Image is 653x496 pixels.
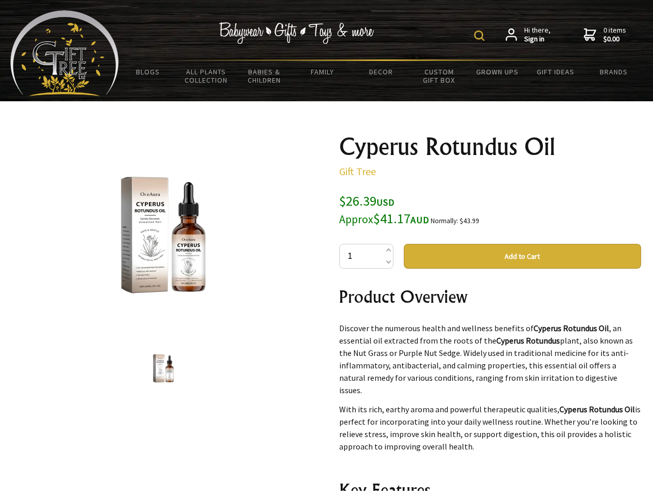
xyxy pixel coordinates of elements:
[603,35,626,44] strong: $0.00
[524,35,551,44] strong: Sign in
[534,323,609,333] strong: Cyperus Rotundus Oil
[431,216,479,225] small: Normally: $43.99
[10,10,119,96] img: Babyware - Gifts - Toys and more...
[496,335,560,346] strong: Cyperus Rotundus
[603,25,626,44] span: 0 items
[339,134,641,159] h1: Cyperus Rotundus Oil
[119,61,177,83] a: BLOGS
[376,196,394,208] span: USD
[584,26,626,44] a: 0 items$0.00
[404,244,641,269] button: Add to Cart
[559,404,635,414] strong: Cyperus Rotundus Oil
[235,61,294,91] a: Babies & Children
[177,61,236,91] a: All Plants Collection
[468,61,526,83] a: Grown Ups
[474,30,484,41] img: product search
[410,61,468,91] a: Custom Gift Box
[526,61,585,83] a: Gift Ideas
[339,403,641,453] p: With its rich, earthy aroma and powerful therapeutic qualities, is perfect for incorporating into...
[83,154,244,316] img: Cyperus Rotundus Oil
[352,61,410,83] a: Decor
[339,165,376,178] a: Gift Tree
[144,349,183,388] img: Cyperus Rotundus Oil
[219,22,374,44] img: Babywear - Gifts - Toys & more
[339,192,429,227] span: $26.39 $41.17
[585,61,643,83] a: Brands
[294,61,352,83] a: Family
[339,212,373,226] small: Approx
[411,214,429,226] span: AUD
[339,284,641,309] h2: Product Overview
[339,322,641,396] p: Discover the numerous health and wellness benefits of , an essential oil extracted from the roots...
[524,26,551,44] span: Hi there,
[506,26,551,44] a: Hi there,Sign in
